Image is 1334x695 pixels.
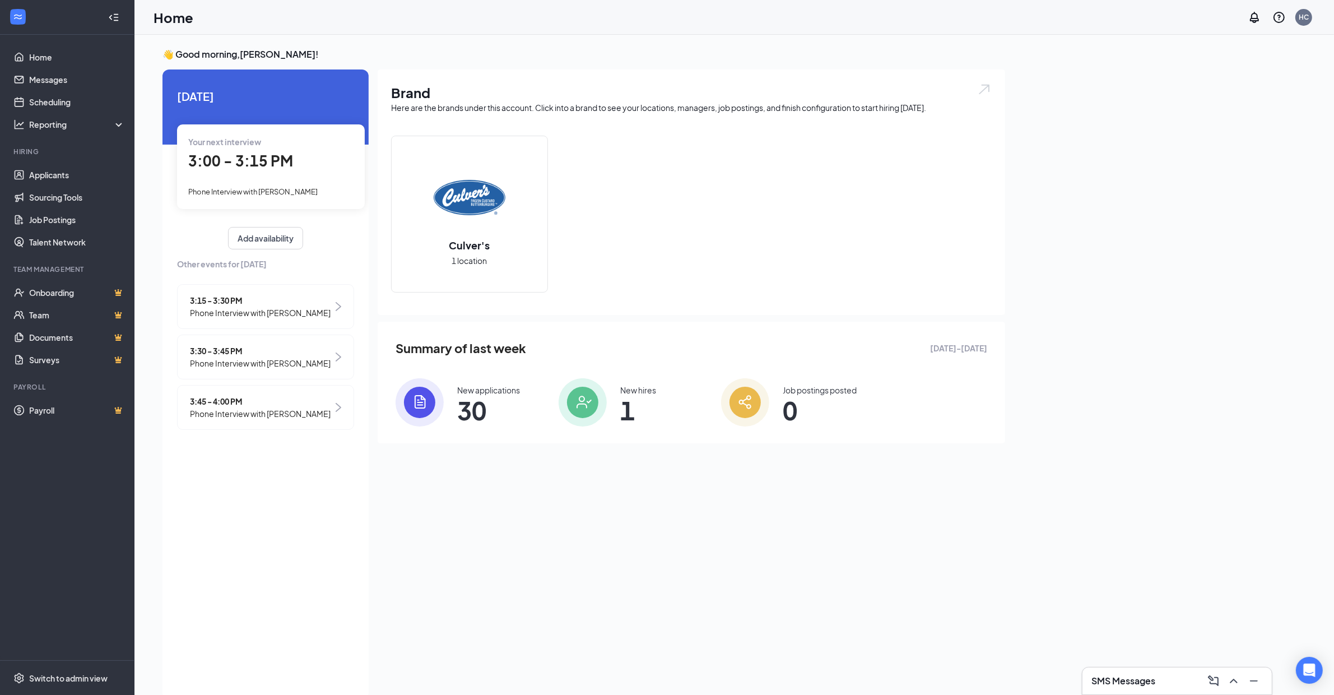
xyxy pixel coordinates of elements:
[1091,675,1155,687] h3: SMS Messages
[190,395,331,407] span: 3:45 - 4:00 PM
[13,147,123,156] div: Hiring
[1207,674,1220,688] svg: ComposeMessage
[391,102,992,113] div: Here are the brands under this account. Click into a brand to see your locations, managers, job p...
[29,399,125,421] a: PayrollCrown
[434,162,505,234] img: Culver's
[13,119,25,130] svg: Analysis
[930,342,987,354] span: [DATE] - [DATE]
[29,281,125,304] a: OnboardingCrown
[721,378,769,427] img: icon
[154,8,193,27] h1: Home
[12,11,24,22] svg: WorkstreamLogo
[29,91,125,113] a: Scheduling
[29,304,125,326] a: TeamCrown
[1227,674,1240,688] svg: ChevronUp
[13,382,123,392] div: Payroll
[457,400,520,420] span: 30
[977,83,992,96] img: open.6027fd2a22e1237b5b06.svg
[190,357,331,369] span: Phone Interview with [PERSON_NAME]
[177,258,354,270] span: Other events for [DATE]
[177,87,354,105] span: [DATE]
[438,238,501,252] h2: Culver's
[1247,674,1261,688] svg: Minimize
[783,384,857,396] div: Job postings posted
[396,339,526,358] span: Summary of last week
[29,326,125,349] a: DocumentsCrown
[162,48,1005,61] h3: 👋 Good morning, [PERSON_NAME] !
[1248,11,1261,24] svg: Notifications
[1205,672,1223,690] button: ComposeMessage
[29,46,125,68] a: Home
[190,294,331,307] span: 3:15 - 3:30 PM
[1272,11,1286,24] svg: QuestionInfo
[1225,672,1243,690] button: ChevronUp
[108,12,119,23] svg: Collapse
[13,265,123,274] div: Team Management
[29,186,125,208] a: Sourcing Tools
[1299,12,1309,22] div: HC
[188,187,318,196] span: Phone Interview with [PERSON_NAME]
[29,673,108,684] div: Switch to admin view
[29,208,125,231] a: Job Postings
[29,231,125,253] a: Talent Network
[457,384,520,396] div: New applications
[559,378,607,427] img: icon
[620,384,656,396] div: New hires
[188,151,293,170] span: 3:00 - 3:15 PM
[228,227,303,249] button: Add availability
[391,83,992,102] h1: Brand
[13,673,25,684] svg: Settings
[29,164,125,186] a: Applicants
[452,254,487,267] span: 1 location
[620,400,656,420] span: 1
[190,345,331,357] span: 3:30 - 3:45 PM
[1296,657,1323,684] div: Open Intercom Messenger
[190,407,331,420] span: Phone Interview with [PERSON_NAME]
[783,400,857,420] span: 0
[29,68,125,91] a: Messages
[1245,672,1263,690] button: Minimize
[29,349,125,371] a: SurveysCrown
[188,137,261,147] span: Your next interview
[396,378,444,427] img: icon
[190,307,331,319] span: Phone Interview with [PERSON_NAME]
[29,119,126,130] div: Reporting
